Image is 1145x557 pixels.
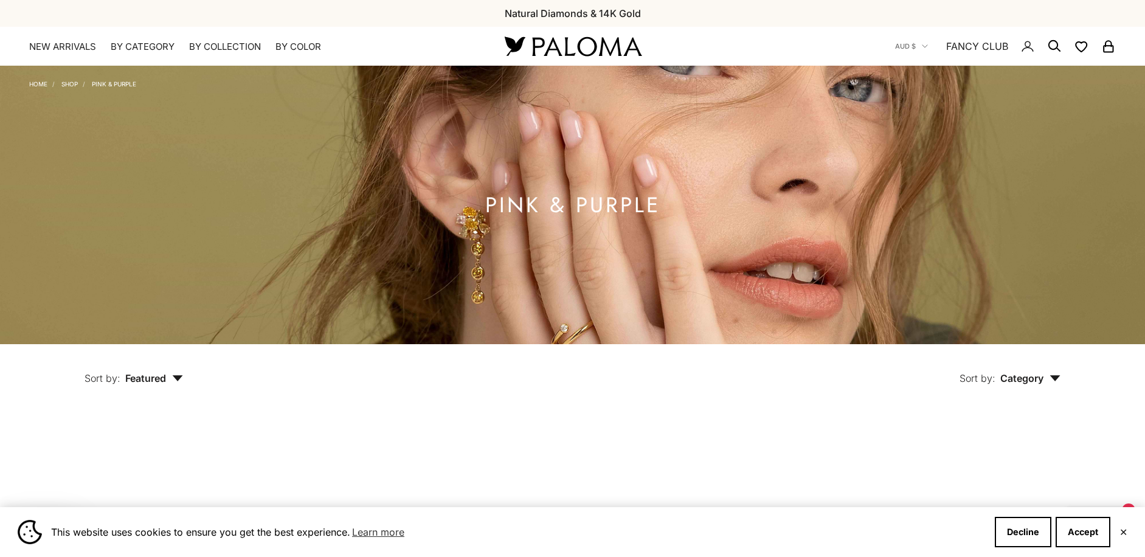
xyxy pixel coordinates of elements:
[29,41,96,53] a: NEW ARRIVALS
[485,198,660,213] h1: Pink & Purple
[111,41,175,53] summary: By Category
[29,78,136,88] nav: Breadcrumb
[92,80,136,88] a: Pink & Purple
[29,80,47,88] a: Home
[946,38,1008,54] a: FANCY CLUB
[189,41,261,53] summary: By Collection
[1119,528,1127,536] button: Close
[18,520,42,544] img: Cookie banner
[1056,517,1110,547] button: Accept
[895,41,916,52] span: AUD $
[85,372,120,384] span: Sort by:
[350,523,406,541] a: Learn more
[895,27,1116,66] nav: Secondary navigation
[51,523,985,541] span: This website uses cookies to ensure you get the best experience.
[61,80,78,88] a: Shop
[505,5,641,21] p: Natural Diamonds & 14K Gold
[57,344,211,395] button: Sort by: Featured
[275,41,321,53] summary: By Color
[895,41,928,52] button: AUD $
[960,372,995,384] span: Sort by:
[1000,372,1060,384] span: Category
[29,41,476,53] nav: Primary navigation
[932,344,1088,395] button: Sort by: Category
[995,517,1051,547] button: Decline
[125,372,183,384] span: Featured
